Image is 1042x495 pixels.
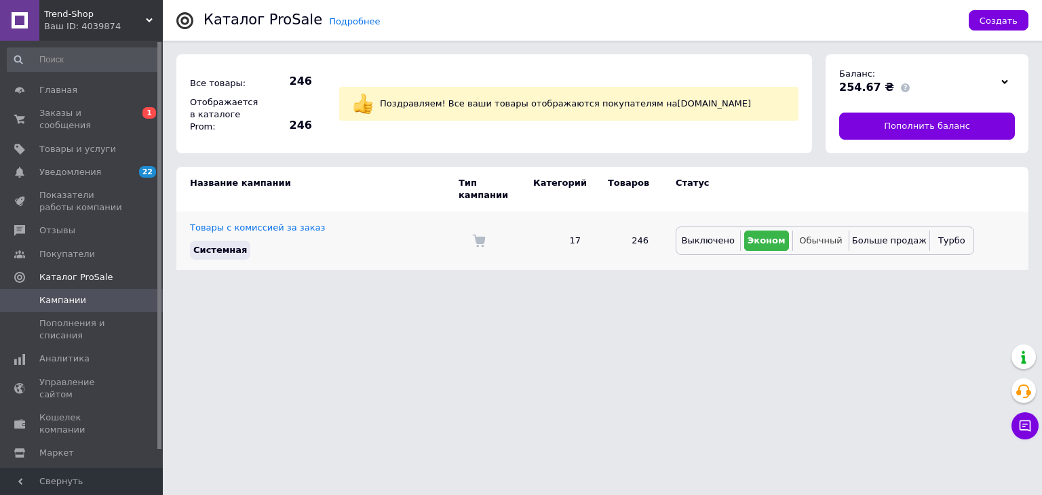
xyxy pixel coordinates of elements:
[187,93,261,137] div: Отображается в каталоге Prom:
[839,68,875,79] span: Баланс:
[682,235,735,245] span: Выключено
[193,245,247,255] span: Системная
[852,235,927,245] span: Больше продаж
[39,143,116,155] span: Товары и услуги
[204,13,322,27] div: Каталог ProSale
[176,167,459,212] td: Название кампании
[265,74,312,89] span: 246
[884,120,970,132] span: Пополнить баланс
[265,118,312,133] span: 246
[39,376,126,401] span: Управление сайтом
[142,107,156,119] span: 1
[44,8,146,20] span: Trend-Shop
[933,231,970,251] button: Турбо
[839,81,894,94] span: 254.67 ₴
[969,10,1028,31] button: Создать
[459,167,520,212] td: Тип кампании
[839,113,1015,140] a: Пополнить баланс
[1011,412,1039,439] button: Чат с покупателем
[353,94,373,114] img: :+1:
[796,231,845,251] button: Обычный
[187,74,261,93] div: Все товары:
[329,16,380,26] a: Подробнее
[799,235,842,245] span: Обычный
[748,235,786,245] span: Эконом
[472,234,486,248] img: Комиссия за заказ
[594,212,662,270] td: 246
[39,166,101,178] span: Уведомления
[39,447,74,459] span: Маркет
[139,166,156,178] span: 22
[39,317,126,342] span: Пополнения и списания
[7,47,160,72] input: Поиск
[44,20,163,33] div: Ваш ID: 4039874
[39,84,77,96] span: Главная
[744,231,789,251] button: Эконом
[853,231,926,251] button: Больше продаж
[190,222,325,233] a: Товары с комиссией за заказ
[938,235,965,245] span: Турбо
[980,16,1018,26] span: Создать
[39,224,75,237] span: Отзывы
[39,353,90,365] span: Аналитика
[39,294,86,306] span: Кампании
[680,231,737,251] button: Выключено
[594,167,662,212] td: Товаров
[520,167,594,212] td: Категорий
[39,189,126,214] span: Показатели работы компании
[520,212,594,270] td: 17
[39,271,113,283] span: Каталог ProSale
[377,94,788,113] div: Поздравляем! Все ваши товары отображаются покупателям на [DOMAIN_NAME]
[39,248,95,260] span: Покупатели
[39,412,126,436] span: Кошелек компании
[39,107,126,132] span: Заказы и сообщения
[662,167,974,212] td: Статус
